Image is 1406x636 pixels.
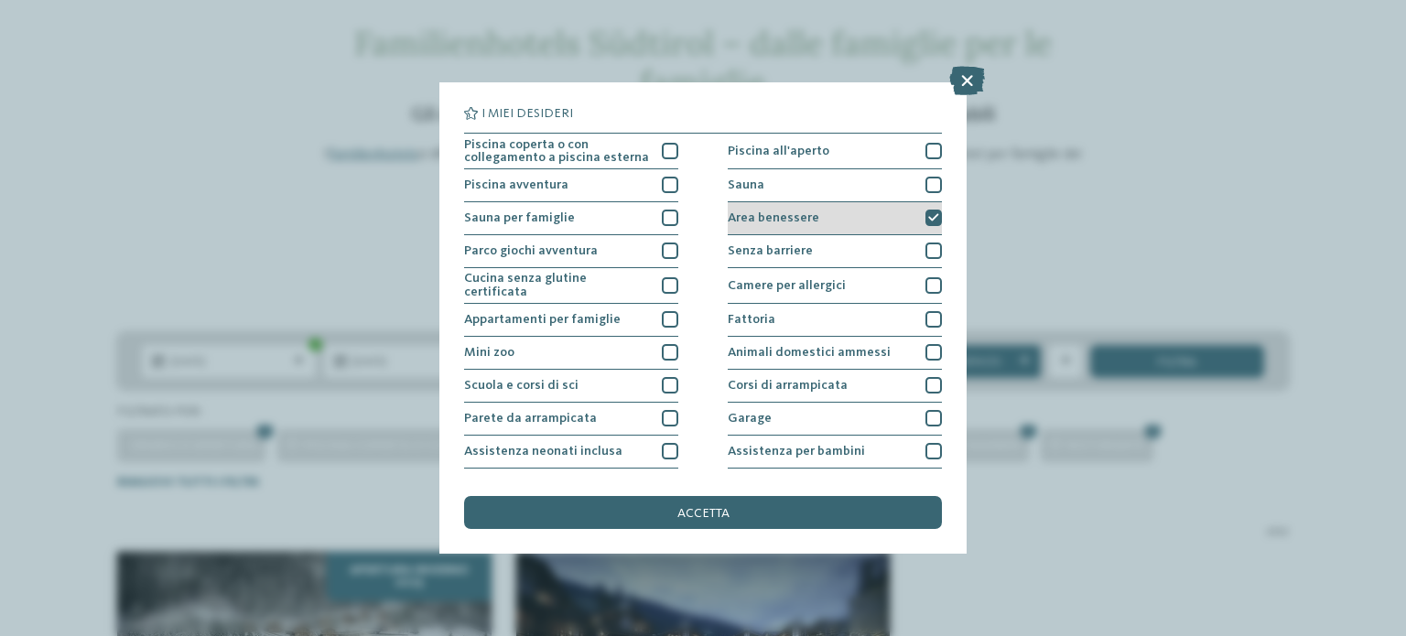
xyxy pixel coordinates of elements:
span: Scuola e corsi di sci [464,379,579,392]
span: Parco giochi avventura [464,244,598,257]
span: Assistenza neonati inclusa [464,445,622,458]
span: Piscina all'aperto [728,145,829,157]
span: Animali domestici ammessi [728,346,891,359]
span: Sauna [728,178,764,191]
span: Piscina avventura [464,178,568,191]
span: I miei desideri [481,107,573,120]
span: Area benessere [728,211,819,224]
span: Fattoria [728,313,775,326]
span: Cucina senza glutine certificata [464,272,650,298]
span: Mini zoo [464,346,514,359]
span: Camere per allergici [728,279,846,292]
span: Piscina coperta o con collegamento a piscina esterna [464,138,650,165]
span: Corsi di arrampicata [728,379,848,392]
span: Senza barriere [728,244,813,257]
span: Sauna per famiglie [464,211,575,224]
span: accetta [677,507,730,520]
span: Parete da arrampicata [464,412,597,425]
span: Assistenza per bambini [728,445,865,458]
span: Garage [728,412,772,425]
span: Appartamenti per famiglie [464,313,621,326]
